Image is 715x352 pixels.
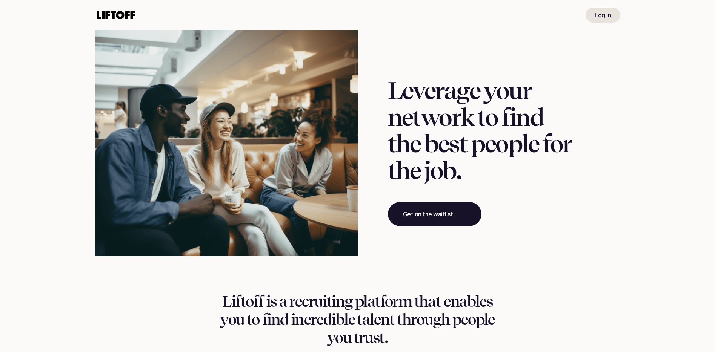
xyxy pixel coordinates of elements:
[586,8,620,23] a: Log in
[214,292,501,347] h1: Liftoff is a recruiting platform that enables you to find incredible talent through people you tr...
[403,210,453,219] p: Get on the waitlist
[388,78,572,184] h1: Leverage your network to find the best people for the job.
[388,202,482,226] a: Get on the waitlist
[595,11,611,20] p: Log in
